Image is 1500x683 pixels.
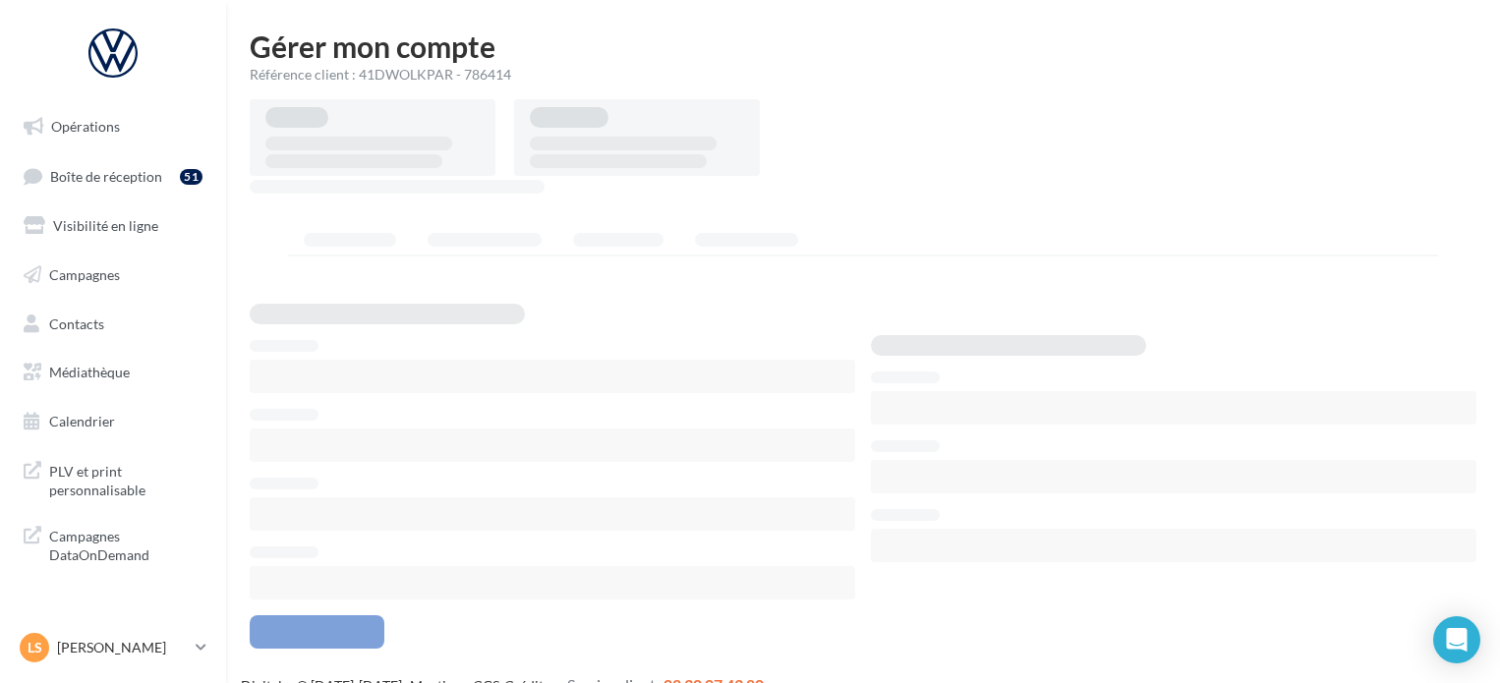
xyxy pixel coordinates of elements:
[12,155,214,198] a: Boîte de réception51
[16,629,210,666] a: LS [PERSON_NAME]
[49,314,104,331] span: Contacts
[53,217,158,234] span: Visibilité en ligne
[49,266,120,283] span: Campagnes
[57,638,188,657] p: [PERSON_NAME]
[28,638,42,657] span: LS
[49,364,130,380] span: Médiathèque
[250,31,1476,61] h1: Gérer mon compte
[12,401,214,442] a: Calendrier
[1433,616,1480,663] div: Open Intercom Messenger
[50,167,162,184] span: Boîte de réception
[49,523,202,565] span: Campagnes DataOnDemand
[49,413,115,429] span: Calendrier
[49,458,202,500] span: PLV et print personnalisable
[180,169,202,185] div: 51
[12,205,214,247] a: Visibilité en ligne
[12,450,214,508] a: PLV et print personnalisable
[12,255,214,296] a: Campagnes
[51,118,120,135] span: Opérations
[12,515,214,573] a: Campagnes DataOnDemand
[12,304,214,345] a: Contacts
[250,65,1476,85] div: Référence client : 41DWOLKPAR - 786414
[12,106,214,147] a: Opérations
[12,352,214,393] a: Médiathèque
